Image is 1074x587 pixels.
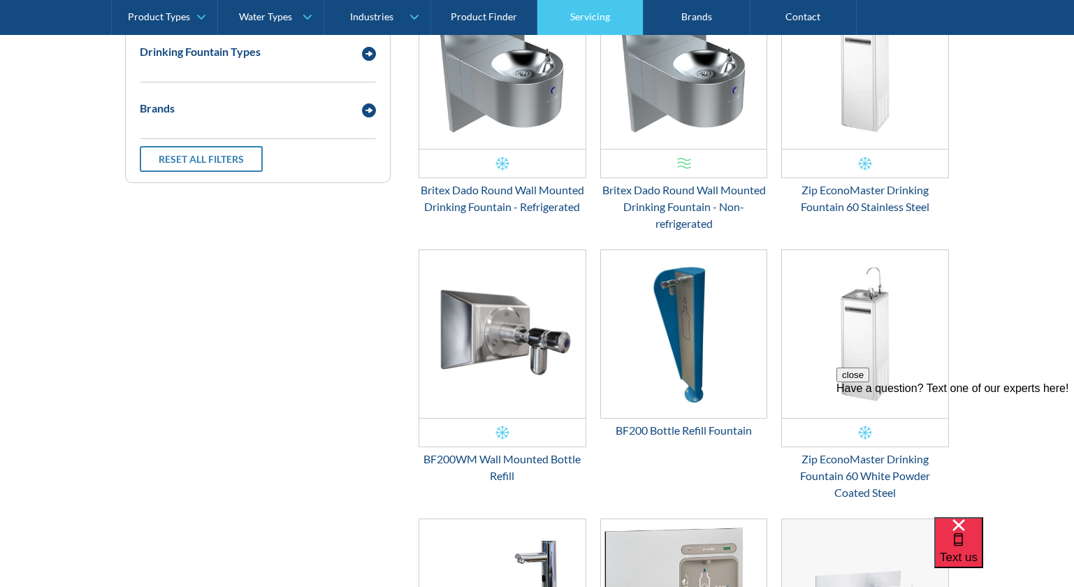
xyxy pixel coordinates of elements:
[781,182,949,215] div: Zip EconoMaster Drinking Fountain 60 Stainless Steel
[781,249,949,501] a: Zip EconoMaster Drinking Fountain 60 White Powder Coated SteelZip EconoMaster Drinking Fountain 6...
[239,11,292,23] div: Water Types
[600,182,768,232] div: Britex Dado Round Wall Mounted Drinking Fountain - Non-refrigerated
[782,250,948,418] img: Zip EconoMaster Drinking Fountain 60 White Powder Coated Steel
[419,451,586,484] div: BF200WM Wall Mounted Bottle Refill
[140,146,263,172] a: Reset all filters
[781,451,949,501] div: Zip EconoMaster Drinking Fountain 60 White Powder Coated Steel
[128,11,190,23] div: Product Types
[350,11,393,23] div: Industries
[836,368,1074,535] iframe: podium webchat widget prompt
[600,422,768,439] div: BF200 Bottle Refill Fountain
[140,43,261,60] div: Drinking Fountain Types
[140,100,175,117] div: Brands
[419,250,586,418] img: BF200WM Wall Mounted Bottle Refill
[934,517,1074,587] iframe: podium webchat widget bubble
[601,250,767,418] img: BF200 Bottle Refill Fountain
[419,249,586,484] a: BF200WM Wall Mounted Bottle RefillBF200WM Wall Mounted Bottle Refill
[419,182,586,215] div: Britex Dado Round Wall Mounted Drinking Fountain - Refrigerated
[600,249,768,439] a: BF200 Bottle Refill FountainBF200 Bottle Refill Fountain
